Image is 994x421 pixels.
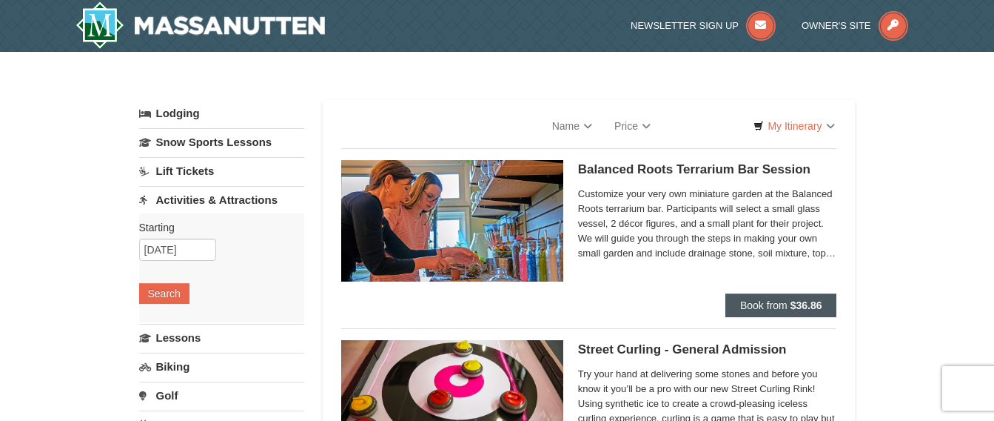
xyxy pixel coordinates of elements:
[139,157,304,185] a: Lift Tickets
[75,1,326,49] a: Massanutten Resort
[541,111,603,141] a: Name
[139,382,304,409] a: Golf
[725,294,837,317] button: Book from $36.86
[802,20,908,31] a: Owner's Site
[578,162,837,177] h5: Balanced Roots Terrarium Bar Session
[631,20,776,31] a: Newsletter Sign Up
[139,283,189,304] button: Search
[790,299,822,311] strong: $36.86
[139,186,304,213] a: Activities & Attractions
[578,342,837,357] h5: Street Curling - General Admission
[75,1,326,49] img: Massanutten Resort Logo
[631,20,739,31] span: Newsletter Sign Up
[139,324,304,351] a: Lessons
[740,299,788,311] span: Book from
[802,20,871,31] span: Owner's Site
[744,115,844,137] a: My Itinerary
[603,111,662,141] a: Price
[139,220,293,235] label: Starting
[139,100,304,127] a: Lodging
[578,187,837,261] span: Customize your very own miniature garden at the Balanced Roots terrarium bar. Participants will s...
[139,128,304,156] a: Snow Sports Lessons
[341,160,563,282] img: 18871151-30-393e4332.jpg
[139,353,304,380] a: Biking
